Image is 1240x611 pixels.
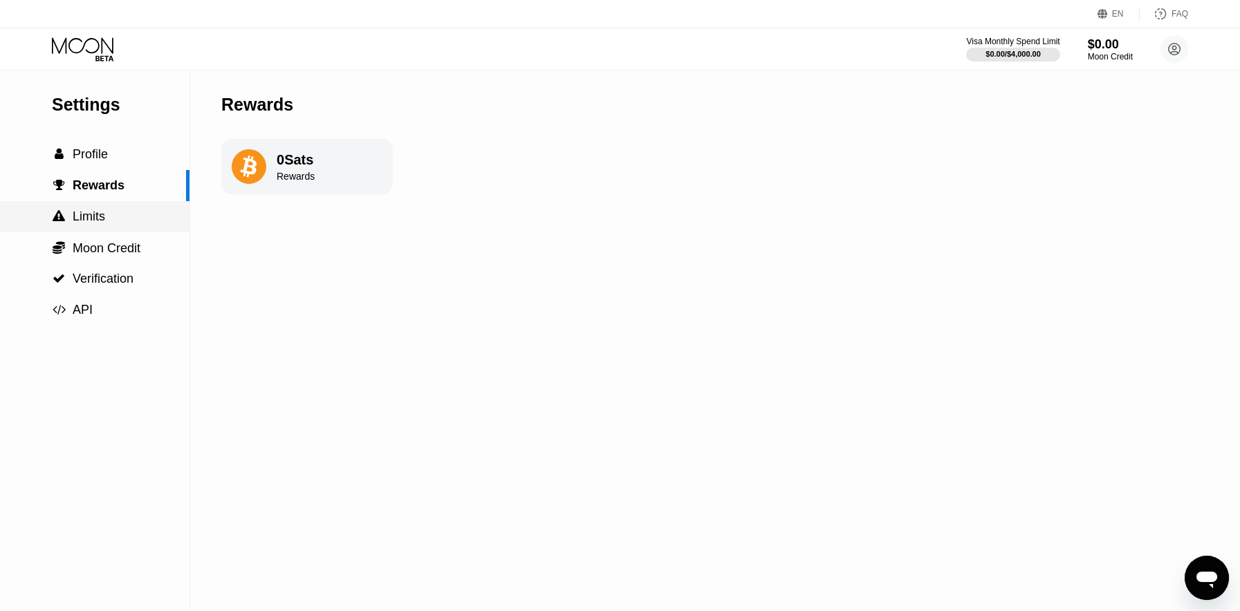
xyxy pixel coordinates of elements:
[966,37,1059,46] div: Visa Monthly Spend Limit
[221,95,293,115] div: Rewards
[73,303,93,317] span: API
[73,209,105,223] span: Limits
[985,50,1041,58] div: $0.00 / $4,000.00
[52,210,66,223] div: 
[1185,556,1229,600] iframe: Button to launch messaging window
[53,241,65,254] span: 
[277,152,315,168] div: 0 Sats
[277,171,315,182] div: Rewards
[53,303,66,316] span: 
[55,148,64,160] span: 
[73,147,108,161] span: Profile
[52,95,189,115] div: Settings
[52,303,66,316] div: 
[73,272,133,285] span: Verification
[1112,9,1124,19] div: EN
[73,241,140,255] span: Moon Credit
[53,210,65,223] span: 
[966,37,1059,62] div: Visa Monthly Spend Limit$0.00/$4,000.00
[52,179,66,191] div: 
[1088,52,1133,62] div: Moon Credit
[73,178,124,192] span: Rewards
[52,241,66,254] div: 
[1088,37,1133,52] div: $0.00
[1140,7,1188,21] div: FAQ
[53,179,65,191] span: 
[1098,7,1140,21] div: EN
[52,148,66,160] div: 
[1172,9,1188,19] div: FAQ
[1088,37,1133,62] div: $0.00Moon Credit
[52,272,66,285] div: 
[53,272,65,285] span: 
